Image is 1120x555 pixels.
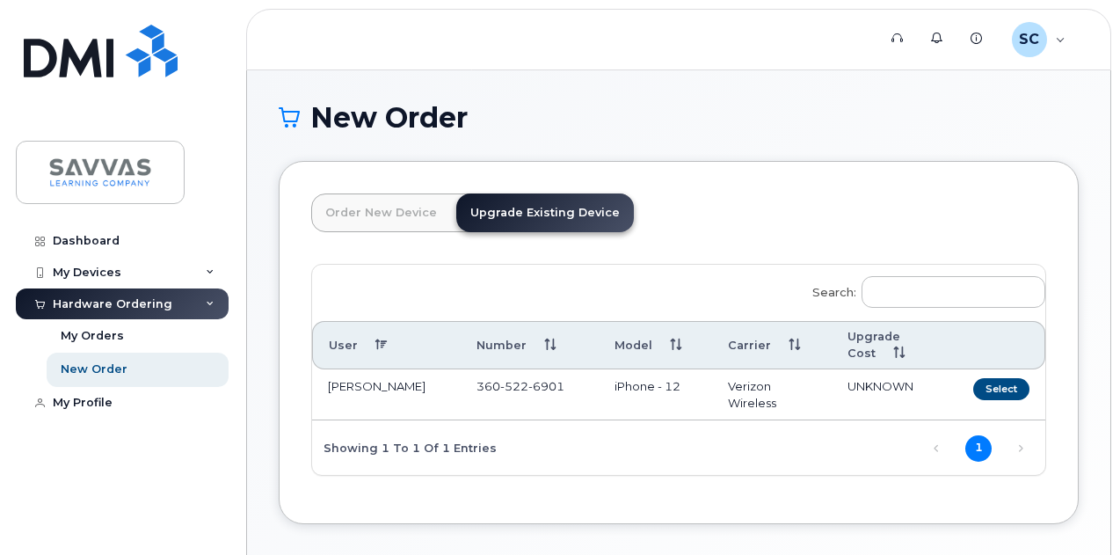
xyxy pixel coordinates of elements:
[973,378,1029,400] button: Select
[832,321,945,370] th: Upgrade Cost: activate to sort column ascending
[712,321,832,370] th: Carrier: activate to sort column ascending
[528,379,564,393] span: 6901
[599,321,712,370] th: Model: activate to sort column ascending
[500,379,528,393] span: 522
[312,369,461,420] td: [PERSON_NAME]
[1044,478,1107,542] iframe: Messenger Launcher
[801,265,1045,314] label: Search:
[279,102,1079,133] h1: New Order
[923,435,949,462] a: Previous
[312,321,461,370] th: User: activate to sort column descending
[599,369,712,420] td: iPhone - 12
[712,369,832,420] td: Verizon Wireless
[862,276,1045,308] input: Search:
[461,321,599,370] th: Number: activate to sort column ascending
[847,379,913,393] span: UNKNOWN
[312,432,497,462] div: Showing 1 to 1 of 1 entries
[965,435,992,462] a: 1
[1007,435,1034,462] a: Next
[456,194,634,232] a: Upgrade Existing Device
[476,379,564,393] span: 360
[311,194,451,232] a: Order New Device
